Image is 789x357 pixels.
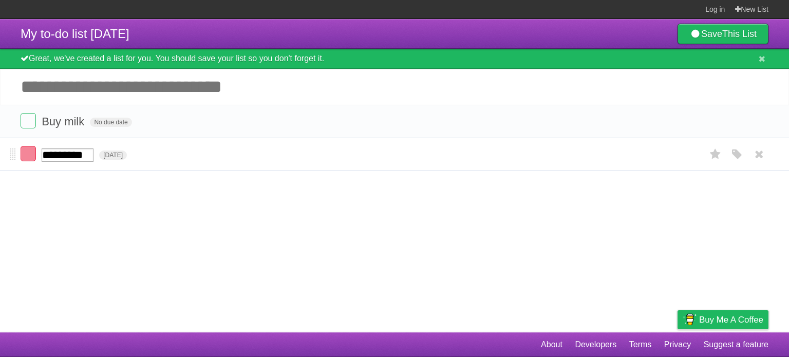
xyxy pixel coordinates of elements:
label: Done [21,113,36,128]
a: Buy me a coffee [678,310,768,329]
label: Done [21,146,36,161]
span: My to-do list [DATE] [21,27,129,41]
a: Privacy [664,335,691,354]
span: Buy milk [42,115,87,128]
span: No due date [90,118,131,127]
img: Buy me a coffee [683,311,697,328]
a: Developers [575,335,616,354]
b: This List [722,29,757,39]
a: Suggest a feature [704,335,768,354]
span: [DATE] [99,151,127,160]
a: SaveThis List [678,24,768,44]
label: Star task [706,146,725,163]
a: Terms [629,335,652,354]
span: Buy me a coffee [699,311,763,329]
a: About [541,335,562,354]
